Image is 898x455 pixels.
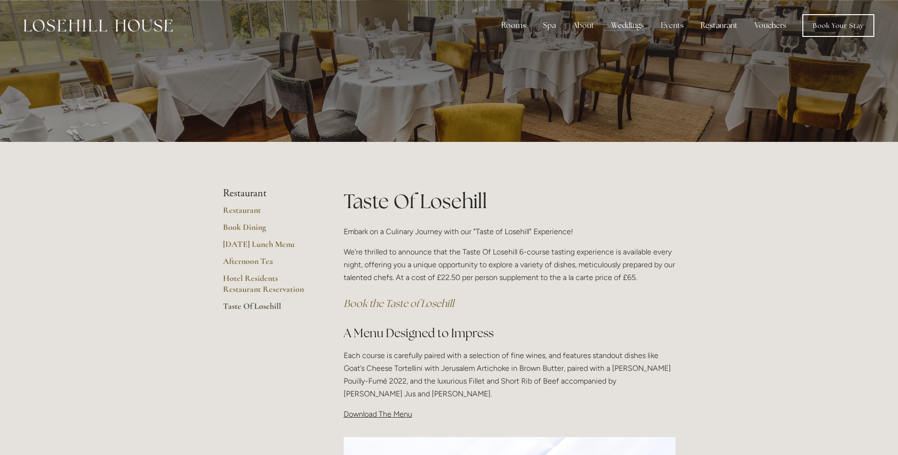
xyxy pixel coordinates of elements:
a: [DATE] Lunch Menu [223,239,313,256]
a: Hotel Residents Restaurant Reservation [223,273,313,301]
span: Download The Menu [344,410,412,419]
h2: A Menu Designed to Impress [344,325,676,341]
div: Rooms [494,16,533,35]
img: Losehill House [24,19,173,32]
div: Events [653,16,691,35]
div: About [565,16,602,35]
h1: Taste Of Losehill [344,187,676,215]
p: We're thrilled to announce that the Taste Of Losehill 6-course tasting experience is available ev... [344,245,676,284]
a: Book Your Stay [802,14,874,37]
div: Spa [535,16,563,35]
p: Embark on a Culinary Journey with our "Taste of Losehill" Experience! [344,225,676,238]
a: Book Dining [223,222,313,239]
a: Afternoon Tea [223,256,313,273]
p: Each course is carefully paired with a selection of fine wines, and features standout dishes like... [344,349,676,401]
div: Restaurant [693,16,745,35]
a: Taste Of Losehill [223,301,313,318]
li: Restaurant [223,187,313,200]
a: Book the Taste of Losehill [344,297,454,310]
a: Restaurant [223,205,313,222]
a: Vouchers [747,16,794,35]
div: Weddings [604,16,651,35]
